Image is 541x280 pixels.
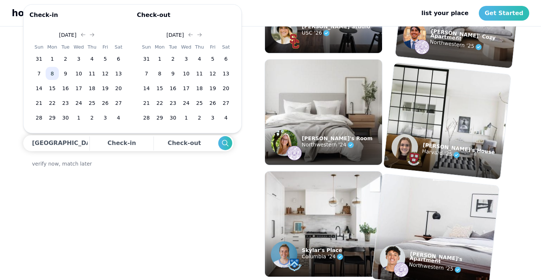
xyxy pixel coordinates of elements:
[393,262,409,278] img: example listing host
[46,43,59,51] th: Monday
[302,136,372,141] p: [PERSON_NAME]'s Room
[219,111,233,124] button: 4
[416,6,474,21] a: list your place
[59,82,72,95] button: 16
[46,96,59,110] button: 22
[153,111,166,124] button: 29
[78,30,88,40] button: Go to previous month
[140,82,153,95] button: 14
[99,52,112,65] button: 5
[32,43,46,51] th: Sunday
[271,18,297,44] img: example listing host
[271,130,297,156] img: example listing host
[12,7,50,20] a: hostU
[99,67,112,80] button: 12
[87,30,97,40] button: Go to next month
[32,111,46,124] button: 28
[193,67,206,80] button: 11
[219,82,233,95] button: 20
[166,31,184,39] div: [DATE]
[302,141,372,149] p: Northwestern '24
[112,52,125,65] button: 6
[287,34,302,49] img: example listing host
[112,82,125,95] button: 20
[140,96,153,110] button: 21
[23,135,234,151] div: Dates trigger
[430,29,515,46] p: [PERSON_NAME]' Cozy Apartment
[422,147,495,163] p: Harvard '25
[99,96,112,110] button: 26
[85,43,99,51] th: Thursday
[85,111,99,124] button: 2
[140,52,153,65] button: 31
[59,43,72,51] th: Tuesday
[302,29,370,38] p: USC '26
[383,63,511,180] img: example listing
[99,82,112,95] button: 19
[194,30,205,40] button: Go to next month
[26,11,131,22] p: Check-in
[414,39,430,55] img: example listing host
[193,96,206,110] button: 25
[206,96,219,110] button: 26
[153,52,166,65] button: 1
[112,43,125,51] th: Saturday
[219,43,233,51] th: Saturday
[59,96,72,110] button: 23
[99,43,112,51] th: Friday
[32,96,46,110] button: 21
[180,96,193,110] button: 24
[180,43,193,51] th: Wednesday
[153,43,166,51] th: Monday
[416,6,529,21] nav: Main
[46,67,59,80] button: 8
[112,96,125,110] button: 27
[271,241,297,268] img: example listing host
[59,52,72,65] button: 2
[206,111,219,124] button: 3
[167,136,204,150] div: Check-out
[479,6,529,21] a: Get Started
[134,11,238,22] p: Check-out
[206,82,219,95] button: 19
[166,82,180,95] button: 16
[32,139,174,148] div: [GEOGRAPHIC_DATA], [GEOGRAPHIC_DATA]
[72,82,85,95] button: 17
[302,24,370,29] p: [PERSON_NAME] Studio
[140,111,153,124] button: 28
[85,52,99,65] button: 4
[46,82,59,95] button: 15
[23,135,88,151] button: [GEOGRAPHIC_DATA], [GEOGRAPHIC_DATA]
[193,111,206,124] button: 2
[302,252,344,261] p: Columbia '24
[166,96,180,110] button: 23
[59,31,76,39] div: [DATE]
[410,251,492,269] p: [PERSON_NAME]'s Apartment
[32,160,92,167] a: verify now, match later
[140,43,153,51] th: Sunday
[140,67,153,80] button: 7
[287,258,302,272] img: example listing host
[72,67,85,80] button: 10
[219,52,233,65] button: 6
[409,260,491,277] p: Northwestern '25
[153,82,166,95] button: 15
[206,67,219,80] button: 12
[302,248,344,252] p: Skylar's Place
[85,67,99,80] button: 11
[46,52,59,65] button: 1
[402,21,427,50] img: example listing host
[112,111,125,124] button: 4
[153,67,166,80] button: 8
[185,30,196,40] button: Go to previous month
[390,133,419,162] img: example listing host
[422,142,495,155] p: [PERSON_NAME]'s House
[379,244,407,273] img: example listing host
[166,43,180,51] th: Tuesday
[180,52,193,65] button: 3
[180,82,193,95] button: 17
[32,82,46,95] button: 14
[429,38,514,55] p: Northwestern '25
[265,60,382,165] img: example listing
[166,52,180,65] button: 2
